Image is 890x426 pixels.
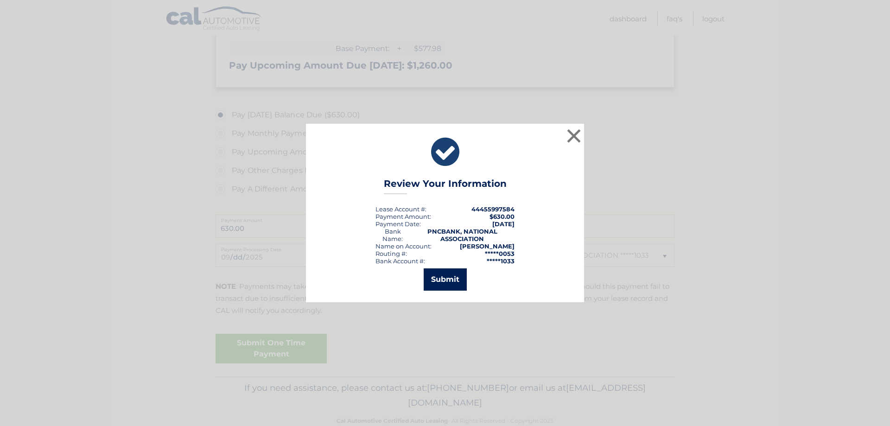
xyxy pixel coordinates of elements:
[375,220,420,228] span: Payment Date
[492,220,515,228] span: [DATE]
[424,268,467,291] button: Submit
[489,213,515,220] span: $630.00
[375,205,426,213] div: Lease Account #:
[460,242,515,250] strong: [PERSON_NAME]
[375,228,410,242] div: Bank Name:
[384,178,507,194] h3: Review Your Information
[427,228,497,242] strong: PNCBANK, NATIONAL ASSOCIATION
[375,250,407,257] div: Routing #:
[471,205,515,213] strong: 44455997584
[375,220,421,228] div: :
[375,213,431,220] div: Payment Amount:
[565,127,583,145] button: ×
[375,242,432,250] div: Name on Account:
[375,257,425,265] div: Bank Account #:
